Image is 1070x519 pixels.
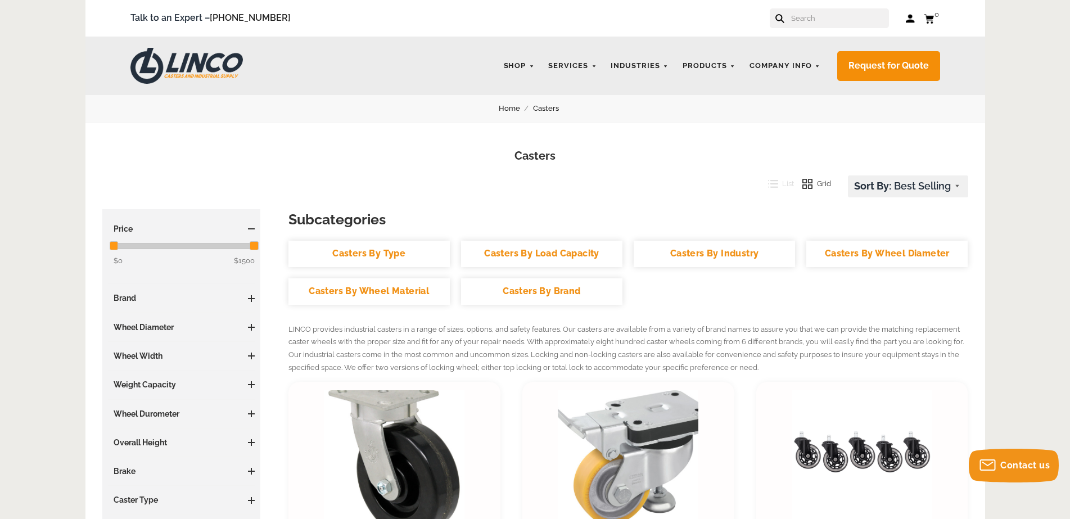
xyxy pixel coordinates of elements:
a: Industries [605,55,674,77]
h3: Wheel Durometer [108,408,255,419]
h3: Weight Capacity [108,379,255,390]
input: Search [790,8,889,28]
a: Casters By Type [288,241,450,267]
span: $1500 [234,255,255,267]
h3: Caster Type [108,494,255,506]
span: 0 [934,10,939,19]
p: LINCO provides industrial casters in a range of sizes, options, and safety features. Our casters ... [288,323,968,374]
a: Casters [533,102,572,115]
a: Services [543,55,602,77]
a: Request for Quote [837,51,940,81]
span: Contact us [1000,460,1050,471]
a: Casters By Load Capacity [461,241,622,267]
button: Grid [794,175,831,192]
h1: Casters [102,148,968,164]
a: Log in [906,13,915,24]
button: List [760,175,794,192]
a: Casters By Brand [461,278,622,305]
h3: Wheel Width [108,350,255,362]
a: Shop [498,55,540,77]
h3: Brand [108,292,255,304]
a: Casters By Wheel Diameter [806,241,968,267]
a: 0 [924,11,940,25]
span: $0 [114,256,123,265]
a: Products [677,55,741,77]
span: Talk to an Expert – [130,11,291,26]
h3: Overall Height [108,437,255,448]
a: Casters By Industry [634,241,795,267]
h3: Wheel Diameter [108,322,255,333]
a: [PHONE_NUMBER] [210,12,291,23]
a: Company Info [744,55,826,77]
a: Home [499,102,533,115]
button: Contact us [969,449,1059,482]
h3: Brake [108,466,255,477]
h3: Subcategories [288,209,968,229]
img: LINCO CASTERS & INDUSTRIAL SUPPLY [130,48,243,84]
h3: Price [108,223,255,234]
a: Casters By Wheel Material [288,278,450,305]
